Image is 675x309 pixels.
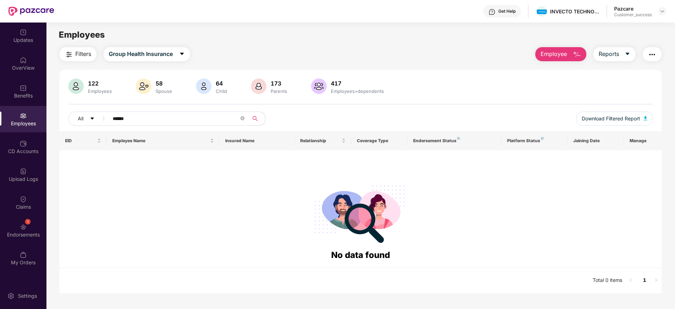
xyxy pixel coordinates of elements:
[331,250,390,260] span: No data found
[87,88,113,94] div: Employees
[507,138,562,144] div: Platform Status
[240,115,245,122] span: close-circle
[644,116,647,120] img: svg+xml;base64,PHN2ZyB4bWxucz0iaHR0cDovL3d3dy53My5vcmcvMjAwMC9zdmciIHhtbG5zOnhsaW5rPSJodHRwOi8vd3...
[20,57,27,64] img: svg+xml;base64,PHN2ZyBpZD0iSG9tZSIgeG1sbnM9Imh0dHA6Ly93d3cudzMub3JnLzIwMDAvc3ZnIiB3aWR0aD0iMjAiIG...
[535,47,586,61] button: Employee
[103,47,190,61] button: Group Health Insurancecaret-down
[498,8,516,14] div: Get Help
[624,131,662,150] th: Manage
[639,275,650,285] a: 1
[576,112,653,126] button: Download Filtered Report
[329,80,385,87] div: 417
[269,80,289,87] div: 173
[109,50,173,58] span: Group Health Insurance
[541,50,567,58] span: Employee
[196,78,212,94] img: svg+xml;base64,PHN2ZyB4bWxucz0iaHR0cDovL3d3dy53My5vcmcvMjAwMC9zdmciIHhtbG5zOnhsaW5rPSJodHRwOi8vd3...
[269,88,289,94] div: Parents
[214,88,228,94] div: Child
[20,223,27,231] img: svg+xml;base64,PHN2ZyBpZD0iRW5kb3JzZW1lbnRzIiB4bWxucz0iaHR0cDovL3d3dy53My5vcmcvMjAwMC9zdmciIHdpZH...
[112,138,209,144] span: Employee Name
[107,131,220,150] th: Employee Name
[87,80,113,87] div: 122
[351,131,408,150] th: Coverage Type
[568,131,624,150] th: Joining Date
[68,78,84,94] img: svg+xml;base64,PHN2ZyB4bWxucz0iaHR0cDovL3d3dy53My5vcmcvMjAwMC9zdmciIHhtbG5zOnhsaW5rPSJodHRwOi8vd3...
[20,140,27,147] img: svg+xml;base64,PHN2ZyBpZD0iQ0RfQWNjb3VudHMiIGRhdGEtbmFtZT0iQ0QgQWNjb3VudHMiIHhtbG5zPSJodHRwOi8vd3...
[20,29,27,36] img: svg+xml;base64,PHN2ZyBpZD0iVXBkYXRlZCIgeG1sbnM9Imh0dHA6Ly93d3cudzMub3JnLzIwMDAvc3ZnIiB3aWR0aD0iMj...
[248,112,266,126] button: search
[59,131,107,150] th: EID
[593,275,622,286] li: Total 0 items
[20,251,27,258] img: svg+xml;base64,PHN2ZyBpZD0iTXlfT3JkZXJzIiBkYXRhLW5hbWU9Ik15IE9yZGVycyIgeG1sbnM9Imh0dHA6Ly93d3cudz...
[214,80,228,87] div: 64
[582,115,640,122] span: Download Filtered Report
[251,78,266,94] img: svg+xml;base64,PHN2ZyB4bWxucz0iaHR0cDovL3d3dy53My5vcmcvMjAwMC9zdmciIHhtbG5zOnhsaW5rPSJodHRwOi8vd3...
[7,292,14,299] img: svg+xml;base64,PHN2ZyBpZD0iU2V0dGluZy0yMHgyMCIgeG1sbnM9Imh0dHA6Ly93d3cudzMub3JnLzIwMDAvc3ZnIiB3aW...
[25,219,31,225] div: 1
[614,12,652,18] div: Customer_success
[65,138,96,144] span: EID
[311,78,327,94] img: svg+xml;base64,PHN2ZyB4bWxucz0iaHR0cDovL3d3dy53My5vcmcvMjAwMC9zdmciIHhtbG5zOnhsaW5rPSJodHRwOi8vd3...
[457,137,460,140] img: svg+xml;base64,PHN2ZyB4bWxucz0iaHR0cDovL3d3dy53My5vcmcvMjAwMC9zdmciIHdpZHRoPSI4IiBoZWlnaHQ9IjgiIH...
[650,275,662,286] li: Next Page
[295,131,351,150] th: Relationship
[240,116,245,120] span: close-circle
[639,275,650,286] li: 1
[8,7,54,16] img: New Pazcare Logo
[136,78,151,94] img: svg+xml;base64,PHN2ZyB4bWxucz0iaHR0cDovL3d3dy53My5vcmcvMjAwMC9zdmciIHhtbG5zOnhsaW5rPSJodHRwOi8vd3...
[625,275,636,286] button: left
[68,112,111,126] button: Allcaret-down
[59,47,96,61] button: Filters
[593,47,636,61] button: Reportscaret-down
[300,138,340,144] span: Relationship
[573,50,581,59] img: svg+xml;base64,PHN2ZyB4bWxucz0iaHR0cDovL3d3dy53My5vcmcvMjAwMC9zdmciIHhtbG5zOnhsaW5rPSJodHRwOi8vd3...
[90,116,95,122] span: caret-down
[248,116,262,121] span: search
[59,30,105,40] span: Employees
[220,131,295,150] th: Insured Name
[329,88,385,94] div: Employees+dependents
[648,50,656,59] img: svg+xml;base64,PHN2ZyB4bWxucz0iaHR0cDovL3d3dy53My5vcmcvMjAwMC9zdmciIHdpZHRoPSIyNCIgaGVpZ2h0PSIyNC...
[310,177,411,248] img: svg+xml;base64,PHN2ZyB4bWxucz0iaHR0cDovL3d3dy53My5vcmcvMjAwMC9zdmciIHdpZHRoPSIyODgiIGhlaWdodD0iMj...
[65,50,73,59] img: svg+xml;base64,PHN2ZyB4bWxucz0iaHR0cDovL3d3dy53My5vcmcvMjAwMC9zdmciIHdpZHRoPSIyNCIgaGVpZ2h0PSIyNC...
[625,275,636,286] li: Previous Page
[550,8,599,15] div: INVECTO TECHNOLOGIES PRIVATE LIMITED
[20,112,27,119] img: svg+xml;base64,PHN2ZyBpZD0iRW1wbG95ZWVzIiB4bWxucz0iaHR0cDovL3d3dy53My5vcmcvMjAwMC9zdmciIHdpZHRoPS...
[488,8,496,15] img: svg+xml;base64,PHN2ZyBpZD0iSGVscC0zMngzMiIgeG1sbnM9Imh0dHA6Ly93d3cudzMub3JnLzIwMDAvc3ZnIiB3aWR0aD...
[78,115,83,122] span: All
[541,137,544,140] img: svg+xml;base64,PHN2ZyB4bWxucz0iaHR0cDovL3d3dy53My5vcmcvMjAwMC9zdmciIHdpZHRoPSI4IiBoZWlnaHQ9IjgiIH...
[20,168,27,175] img: svg+xml;base64,PHN2ZyBpZD0iVXBsb2FkX0xvZ3MiIGRhdGEtbmFtZT0iVXBsb2FkIExvZ3MiIHhtbG5zPSJodHRwOi8vd3...
[650,275,662,286] button: right
[179,51,185,57] span: caret-down
[20,196,27,203] img: svg+xml;base64,PHN2ZyBpZD0iQ2xhaW0iIHhtbG5zPSJodHRwOi8vd3d3LnczLm9yZy8yMDAwL3N2ZyIgd2lkdGg9IjIwIi...
[413,138,496,144] div: Endorsement Status
[654,278,658,282] span: right
[660,8,665,14] img: svg+xml;base64,PHN2ZyBpZD0iRHJvcGRvd24tMzJ4MzIiIHhtbG5zPSJodHRwOi8vd3d3LnczLm9yZy8yMDAwL3N2ZyIgd2...
[599,50,619,58] span: Reports
[154,80,174,87] div: 58
[537,10,547,14] img: invecto.png
[154,88,174,94] div: Spouse
[75,50,91,58] span: Filters
[614,5,652,12] div: Pazcare
[16,292,39,299] div: Settings
[20,84,27,92] img: svg+xml;base64,PHN2ZyBpZD0iQmVuZWZpdHMiIHhtbG5zPSJodHRwOi8vd3d3LnczLm9yZy8yMDAwL3N2ZyIgd2lkdGg9Ij...
[625,51,630,57] span: caret-down
[629,278,633,282] span: left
